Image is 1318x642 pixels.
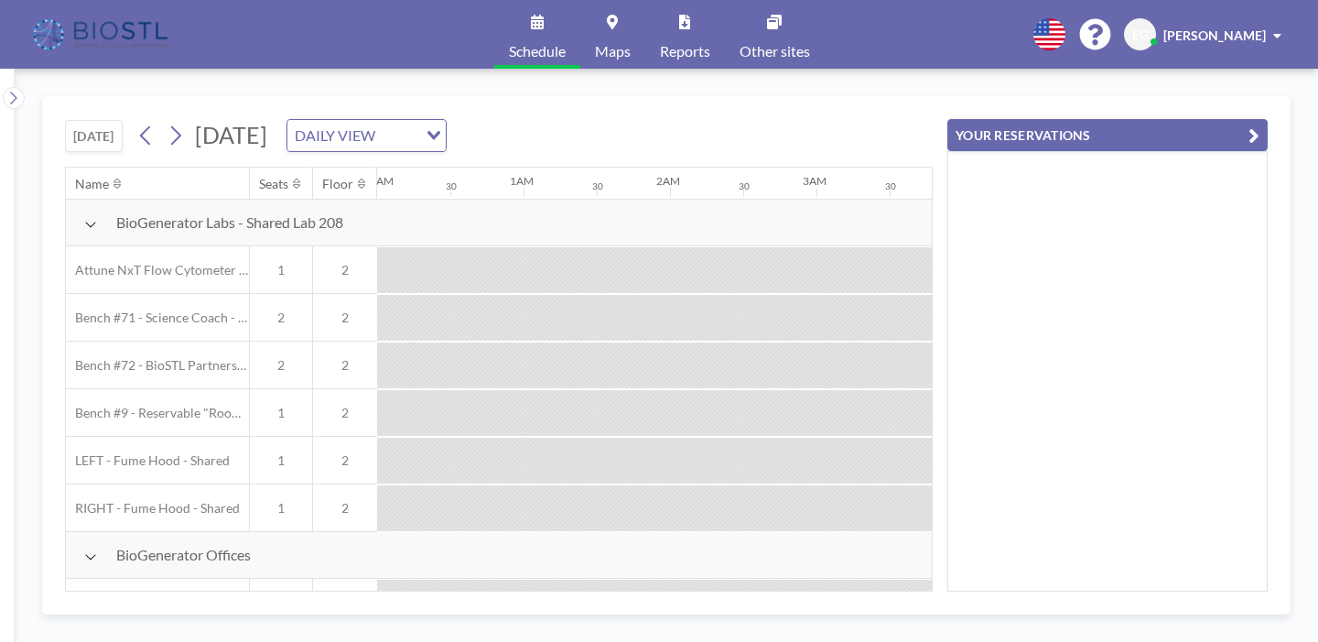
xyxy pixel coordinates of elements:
span: Bench #72 - BioSTL Partnerships & Apprenticeships Bench [66,357,249,374]
span: LEFT - Fume Hood - Shared [66,452,230,469]
div: 12AM [363,174,394,188]
span: BioGenerator Offices [116,546,251,564]
span: 2 [313,405,377,421]
span: Bench #9 - Reservable "RoomZilla" Bench [66,405,249,421]
span: Other sites [740,44,810,59]
div: 2AM [656,174,680,188]
span: Reports [660,44,710,59]
div: 3AM [803,174,826,188]
span: BioGenerator Labs - Shared Lab 208 [116,213,343,232]
div: 1AM [510,174,534,188]
span: Maps [595,44,631,59]
span: 2 [313,500,377,517]
span: [PERSON_NAME] [1163,27,1266,43]
div: 30 [592,180,603,192]
button: [DATE] [65,120,123,152]
div: 30 [446,180,457,192]
div: Floor [322,176,353,192]
span: 1 [250,405,312,421]
button: YOUR RESERVATIONS [947,119,1268,151]
span: 2 [250,357,312,374]
span: 1 [250,500,312,517]
span: Schedule [509,44,566,59]
span: RIGHT - Fume Hood - Shared [66,500,240,517]
span: Bench #71 - Science Coach - BioSTL Bench [66,310,249,326]
div: Name [75,176,109,192]
span: [DATE] [195,121,267,148]
span: 2 [250,310,312,326]
span: 2 [313,262,377,278]
span: Attune NxT Flow Cytometer - Bench #25 [66,262,249,278]
span: 2 [313,357,377,374]
span: DAILY VIEW [291,124,379,147]
div: 30 [885,180,896,192]
div: 30 [739,180,750,192]
span: 1 [250,452,312,469]
span: 1 [250,262,312,278]
img: organization-logo [29,16,175,53]
span: EG [1132,27,1149,43]
span: 2 [313,452,377,469]
input: Search for option [381,124,416,147]
div: Seats [259,176,288,192]
div: Search for option [287,120,446,151]
span: 2 [313,310,377,326]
